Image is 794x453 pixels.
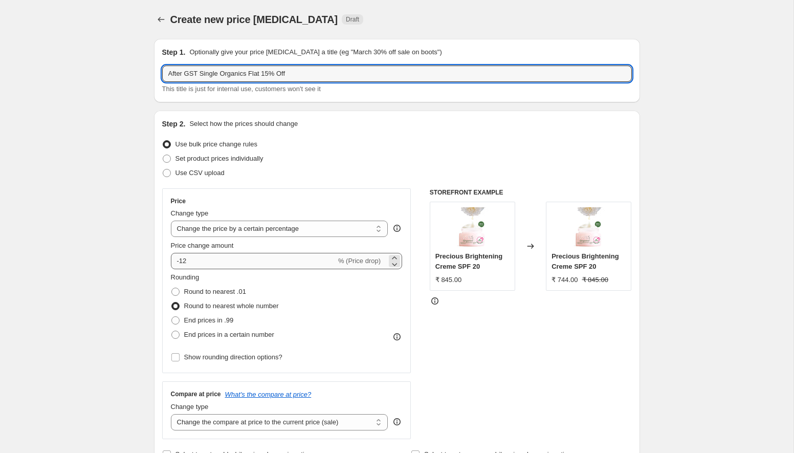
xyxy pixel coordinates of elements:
[170,14,338,25] span: Create new price [MEDICAL_DATA]
[568,207,609,248] img: 1_18840907-d6f1-41d6-8b0d-08759c988aed_80x.jpg
[225,391,312,398] button: What's the compare at price?
[171,403,209,411] span: Change type
[452,207,493,248] img: 1_18840907-d6f1-41d6-8b0d-08759c988aed_80x.jpg
[435,252,502,270] span: Precious Brightening Creme SPF 20
[162,119,186,129] h2: Step 2.
[552,275,578,285] div: ₹ 744.00
[154,12,168,27] button: Price change jobs
[184,316,234,324] span: End prices in .99
[171,209,209,217] span: Change type
[184,288,246,295] span: Round to nearest .01
[582,275,608,285] strike: ₹ 845.00
[189,47,442,57] p: Optionally give your price [MEDICAL_DATA] a title (eg "March 30% off sale on boots")
[338,257,381,265] span: % (Price drop)
[392,223,402,233] div: help
[162,66,632,82] input: 30% off holiday sale
[184,331,274,338] span: End prices in a certain number
[435,275,461,285] div: ₹ 845.00
[162,85,321,93] span: This title is just for internal use, customers won't see it
[430,188,632,197] h6: STOREFRONT EXAMPLE
[392,417,402,427] div: help
[184,353,282,361] span: Show rounding direction options?
[175,169,225,177] span: Use CSV upload
[171,253,336,269] input: -15
[171,197,186,205] h3: Price
[184,302,279,310] span: Round to nearest whole number
[175,155,263,162] span: Set product prices individually
[162,47,186,57] h2: Step 1.
[171,242,234,249] span: Price change amount
[175,140,257,148] span: Use bulk price change rules
[171,390,221,398] h3: Compare at price
[552,252,619,270] span: Precious Brightening Creme SPF 20
[171,273,200,281] span: Rounding
[346,15,359,24] span: Draft
[189,119,298,129] p: Select how the prices should change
